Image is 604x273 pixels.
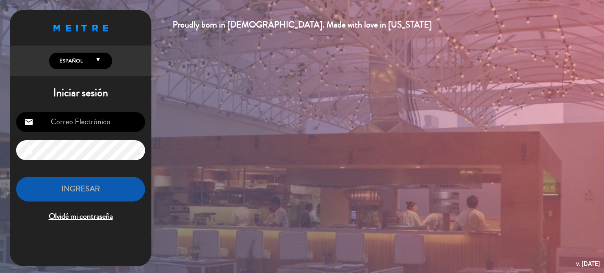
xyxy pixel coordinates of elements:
input: Correo Electrónico [16,112,145,132]
i: email [24,117,33,127]
span: Español [57,57,83,65]
button: INGRESAR [16,177,145,202]
div: v. [DATE] [576,258,600,269]
span: Olvidé mi contraseña [16,210,145,223]
i: lock [24,146,33,155]
h1: Iniciar sesión [10,86,151,100]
